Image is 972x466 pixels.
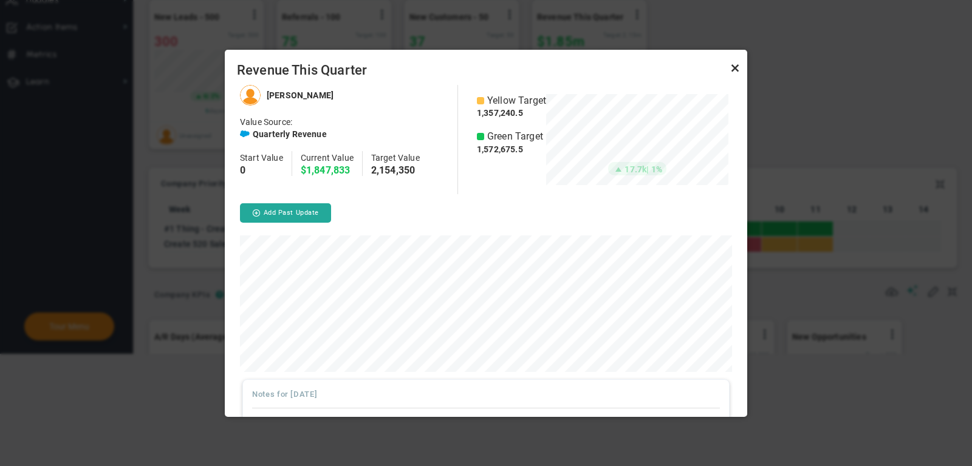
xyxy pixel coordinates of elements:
span: Start Value [240,153,283,163]
h4: 1,357,240.5 [477,107,546,118]
span: Value Source: [240,117,292,127]
span: Target Value [371,153,420,163]
h4: 2,154,350 [371,165,420,176]
button: Add Past Update [240,203,331,223]
span: Yellow Target [487,94,546,108]
span: Current Value [301,153,354,163]
h4: $1,847,833 [301,165,354,176]
h4: Quarterly Revenue [253,129,327,140]
img: Tom Johnson [240,85,261,106]
h4: 1,572,675.5 [477,144,546,155]
a: Close [728,61,742,75]
span: Revenue This Quarter [237,62,735,79]
h4: [PERSON_NAME] [267,90,334,101]
span: Salesforce Enabled<br />Sandbox: Quarterly Revenue [240,129,250,138]
span: Green Target [487,130,543,144]
h3: Notes for [DATE] [252,389,720,400]
h4: 0 [240,165,283,176]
